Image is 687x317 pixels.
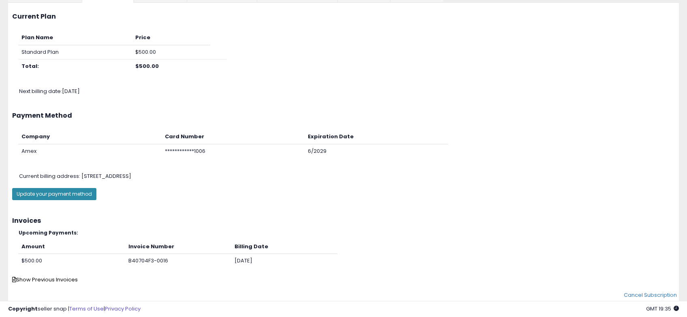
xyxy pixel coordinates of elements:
[132,31,210,45] th: Price
[12,188,96,200] button: Update your payment method
[125,254,231,268] td: B40704F3-0016
[12,276,78,283] span: Show Previous Invoices
[12,217,675,224] h3: Invoices
[8,305,38,313] strong: Copyright
[19,230,675,235] h5: Upcoming Payments:
[18,45,132,59] td: Standard Plan
[231,254,337,268] td: [DATE]
[18,144,162,158] td: Amex
[18,130,162,144] th: Company
[69,305,104,313] a: Terms of Use
[132,45,210,59] td: $500.00
[21,62,39,70] b: Total:
[12,13,675,20] h3: Current Plan
[305,144,448,158] td: 6/2029
[305,130,448,144] th: Expiration Date
[18,31,132,45] th: Plan Name
[624,291,677,299] a: Cancel Subscription
[162,130,305,144] th: Card Number
[646,305,679,313] span: 2025-10-11 19:35 GMT
[19,172,80,180] span: Current billing address:
[231,240,337,254] th: Billing Date
[135,62,159,70] b: $500.00
[18,240,125,254] th: Amount
[105,305,141,313] a: Privacy Policy
[18,254,125,268] td: $500.00
[8,305,141,313] div: seller snap | |
[125,240,231,254] th: Invoice Number
[12,112,675,119] h3: Payment Method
